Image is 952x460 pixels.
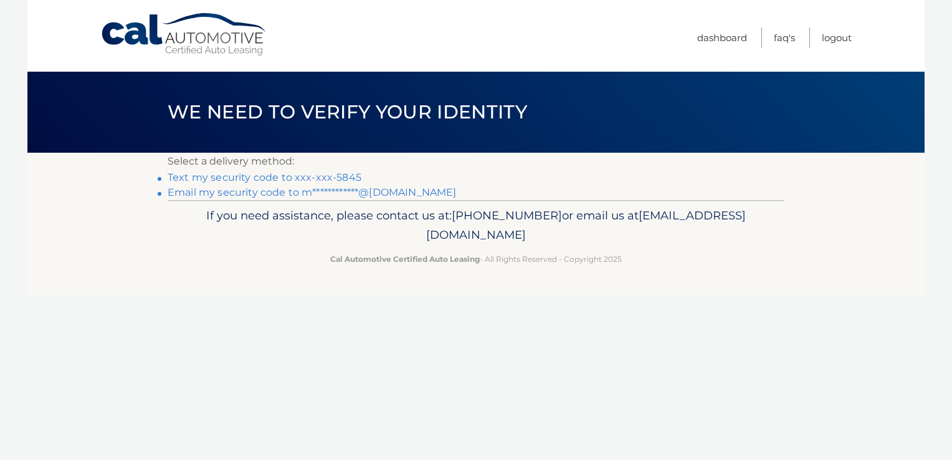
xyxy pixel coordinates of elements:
[168,171,361,183] a: Text my security code to xxx-xxx-5845
[176,206,776,246] p: If you need assistance, please contact us at: or email us at
[330,254,480,264] strong: Cal Automotive Certified Auto Leasing
[168,153,784,170] p: Select a delivery method:
[822,27,852,48] a: Logout
[697,27,747,48] a: Dashboard
[452,208,562,223] span: [PHONE_NUMBER]
[100,12,269,57] a: Cal Automotive
[168,100,527,123] span: We need to verify your identity
[774,27,795,48] a: FAQ's
[176,252,776,266] p: - All Rights Reserved - Copyright 2025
